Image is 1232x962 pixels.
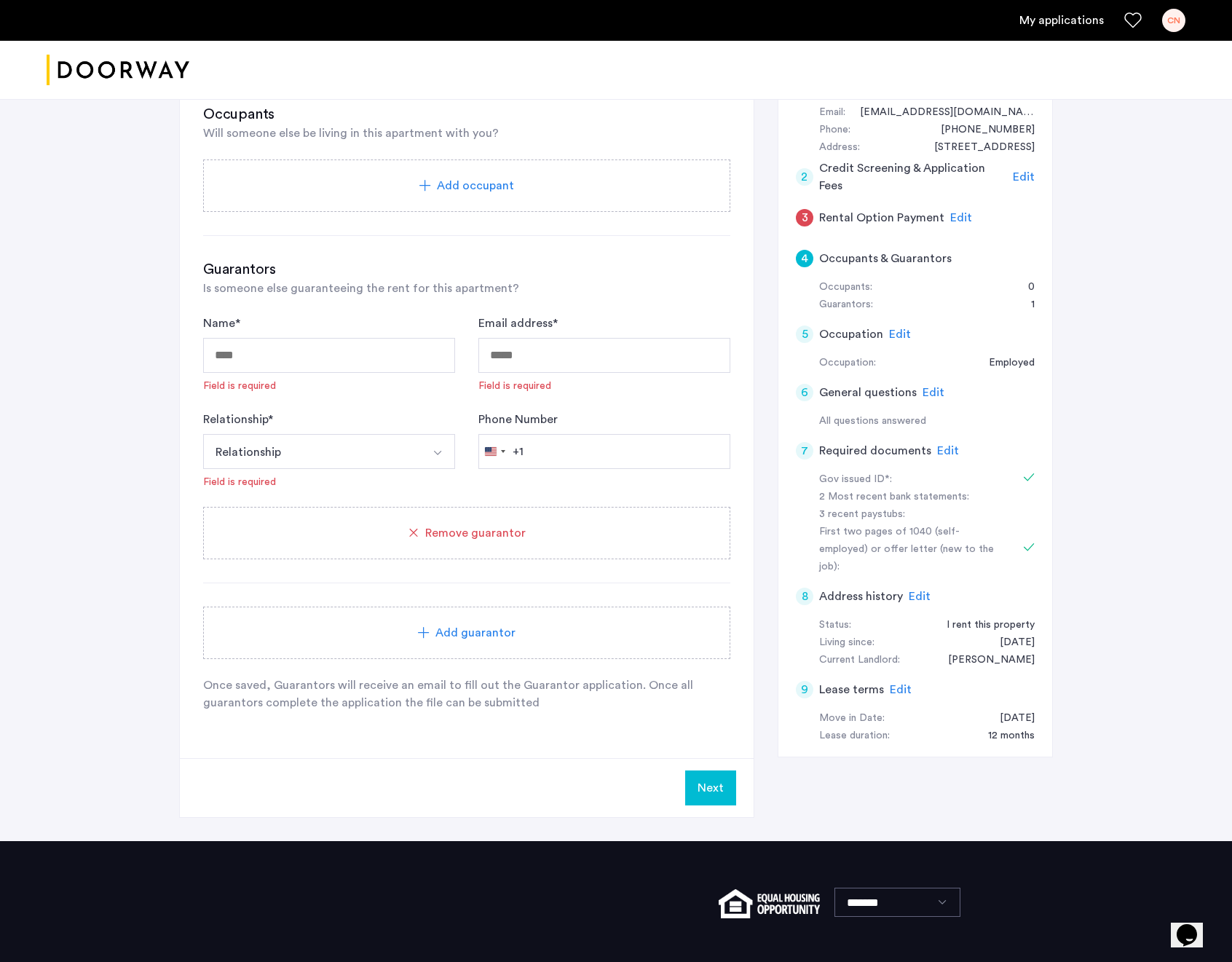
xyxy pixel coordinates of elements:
[819,617,851,634] div: Status:
[834,888,960,917] select: Language select
[685,770,736,805] button: Next
[435,624,516,642] span: Add guarantor
[437,177,514,194] span: Add occupant
[203,411,273,428] label: Relationship *
[819,588,903,605] h5: Address history
[937,445,959,457] span: Edit
[845,104,1035,122] div: cannac2777@gmail.com
[819,506,1003,524] div: 3 recent paystubs:
[1019,12,1104,29] a: My application
[926,122,1035,139] div: +15164139080
[932,617,1035,634] div: I rent this property
[819,209,944,226] h5: Rental Option Payment
[420,434,455,469] button: Select option
[985,710,1035,728] div: 10/01/2025
[819,250,952,267] h5: Occupants & Guarantors
[47,43,189,98] a: Cazamio logo
[719,889,820,918] img: equal-housing.png
[909,591,931,602] span: Edit
[479,435,524,468] button: Selected country
[203,127,499,139] span: Will someone else be living in this apartment with you?
[47,43,189,98] img: logo
[425,524,526,542] span: Remove guarantor
[819,471,1003,489] div: Gov issued ID*:
[933,652,1035,669] div: Moshe Kohanim
[819,139,860,157] div: Address:
[203,104,730,125] h3: Occupants
[796,168,813,186] div: 2
[923,387,944,398] span: Edit
[1014,279,1035,296] div: 0
[819,681,884,698] h5: Lease terms
[950,212,972,224] span: Edit
[432,447,443,459] img: arrow
[796,384,813,401] div: 6
[1171,904,1217,947] iframe: chat widget
[203,379,276,393] div: Field is required
[819,489,1003,506] div: 2 Most recent bank statements:
[974,355,1035,372] div: Employed
[985,634,1035,652] div: 10/01/2023
[796,250,813,267] div: 4
[819,159,1008,194] h5: Credit Screening & Application Fees
[890,684,912,695] span: Edit
[819,442,931,460] h5: Required documents
[478,315,558,332] label: Email address *
[819,413,1035,430] div: All questions answered
[819,279,872,296] div: Occupants:
[819,728,890,745] div: Lease duration:
[796,326,813,343] div: 5
[819,384,917,401] h5: General questions
[819,296,873,314] div: Guarantors:
[513,443,524,460] div: +1
[920,139,1035,157] div: 21 Elm Street
[819,326,883,343] h5: Occupation
[796,681,813,698] div: 9
[203,475,276,489] div: Field is required
[819,710,885,728] div: Move in Date:
[203,434,421,469] button: Select option
[1013,171,1035,183] span: Edit
[203,315,240,332] label: Name *
[796,588,813,605] div: 8
[819,652,900,669] div: Current Landlord:
[1016,296,1035,314] div: 1
[819,524,1003,576] div: First two pages of 1040 (self-employed) or offer letter (new to the job):
[796,209,813,226] div: 3
[819,104,845,122] div: Email:
[819,634,874,652] div: Living since:
[796,442,813,460] div: 7
[203,677,730,711] p: Once saved, Guarantors will receive an email to fill out the Guarantor application. Once all guar...
[1162,9,1185,32] div: CN
[478,379,551,393] div: Field is required
[1124,12,1142,29] a: Favorites
[203,259,730,280] h3: Guarantors
[819,122,850,139] div: Phone:
[478,411,558,428] label: Phone Number
[889,328,911,340] span: Edit
[974,728,1035,745] div: 12 months
[819,355,876,372] div: Occupation:
[203,283,519,294] span: Is someone else guaranteeing the rent for this apartment?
